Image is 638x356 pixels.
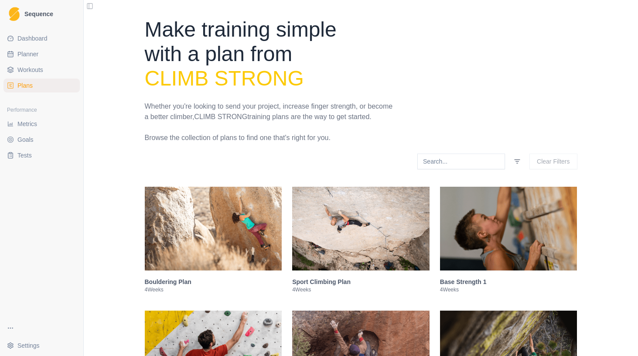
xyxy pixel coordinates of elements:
[3,31,80,45] a: Dashboard
[292,286,430,293] p: 4 Weeks
[9,7,20,21] img: Logo
[17,65,43,74] span: Workouts
[3,133,80,147] a: Goals
[145,17,396,91] h1: Make training simple with a plan from
[145,67,304,90] span: Climb Strong
[3,47,80,61] a: Planner
[17,135,34,144] span: Goals
[17,50,38,58] span: Planner
[145,133,396,143] p: Browse the collection of plans to find one that's right for you.
[292,277,430,286] h3: Sport Climbing Plan
[24,11,53,17] span: Sequence
[417,154,505,169] input: Search...
[3,103,80,117] div: Performance
[3,117,80,131] a: Metrics
[3,79,80,92] a: Plans
[3,148,80,162] a: Tests
[292,187,430,270] img: Sport Climbing Plan
[17,81,33,90] span: Plans
[3,63,80,77] a: Workouts
[17,151,32,160] span: Tests
[145,286,282,293] p: 4 Weeks
[145,277,282,286] h3: Bouldering Plan
[440,187,577,270] img: Base Strength 1
[17,34,48,43] span: Dashboard
[3,339,80,353] button: Settings
[194,113,247,120] span: Climb Strong
[145,187,282,270] img: Bouldering Plan
[440,277,577,286] h3: Base Strength 1
[145,101,396,122] p: Whether you're looking to send your project, increase finger strength, or become a better climber...
[17,120,37,128] span: Metrics
[440,286,577,293] p: 4 Weeks
[3,3,80,24] a: LogoSequence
